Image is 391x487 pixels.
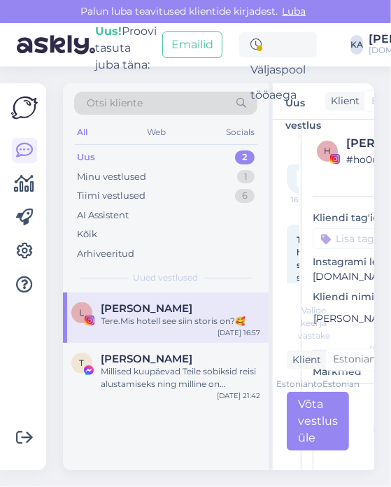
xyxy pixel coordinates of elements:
div: Proovi tasuta juba täna: [95,23,157,73]
div: [DATE] [287,128,339,141]
div: All [74,123,90,141]
span: T [80,358,85,368]
div: Tere.Mis hotell see siin storis on?🥰 [101,315,260,327]
img: Askly Logo [11,94,38,121]
div: Klient [287,353,321,367]
div: Väljaspool tööaega [239,32,317,57]
span: Uued vestlused [134,271,199,284]
span: 16:57 [291,191,343,209]
div: Arhiveeritud [77,247,134,261]
label: Uus vestlus [285,92,321,111]
div: 1 [237,170,255,184]
div: Web [145,123,169,141]
span: Tiiu Kannes [101,353,192,365]
div: Millised kuupäevad Teile sobiksid reisi alustamiseks ning milline on maksimaalne eelarve ühe reis... [101,365,260,390]
div: 2 [235,150,255,164]
span: Luba [278,5,311,17]
div: Klient [325,94,360,108]
span: Liis Lina Kase [101,302,192,315]
div: AI Assistent [77,209,129,223]
div: Estonian to Estonian [276,378,360,390]
span: Tere.Mis hotell see siin storis on?🥰 [297,234,332,295]
div: Uus [77,150,95,164]
b: Uus! [95,24,122,38]
div: [DATE] 16:57 [218,327,260,338]
span: h [324,146,331,156]
div: Võta vestlus üle [287,392,349,451]
span: Estonian [333,352,376,367]
span: L [80,307,85,318]
span: Otsi kliente [87,96,143,111]
div: Minu vestlused [77,170,146,184]
div: Socials [223,123,257,141]
div: Tiimi vestlused [77,189,145,203]
div: Kõik [77,227,97,241]
div: [DATE] 21:42 [217,390,260,401]
button: Emailid [162,31,222,58]
div: 6 [235,189,255,203]
div: KA [350,35,363,55]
